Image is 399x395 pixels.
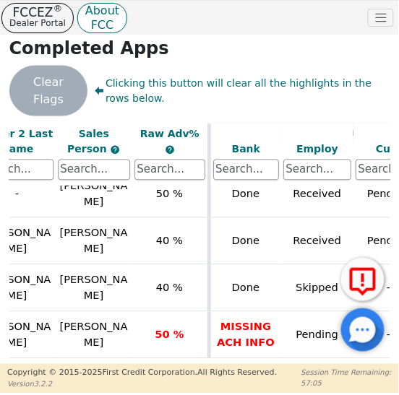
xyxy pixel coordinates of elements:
[9,38,169,58] strong: Completed Apps
[301,378,392,389] p: 57:05
[209,217,281,264] td: Done
[281,170,353,217] td: Received
[281,264,353,311] td: Skipped
[213,142,280,157] div: Bank
[60,227,128,255] span: [PERSON_NAME]
[301,368,392,378] p: Session Time Remaining:
[368,9,394,27] button: Toggle navigation
[60,321,128,349] span: [PERSON_NAME]
[77,3,127,33] button: AboutFCC
[281,217,353,264] td: Received
[134,159,205,181] input: Search...
[9,17,66,29] p: Dealer Portal
[341,258,385,301] button: Report Error to FCC
[85,7,119,14] p: About
[156,235,183,247] span: 40 %
[155,329,184,341] span: 50 %
[53,3,63,14] sup: ®
[7,368,277,380] p: Copyright © 2015- 2025 First Credit Corporation.
[283,142,351,157] div: Employ
[67,129,110,155] span: Sales Person
[209,311,281,358] td: MISSING ACH INFO
[197,368,277,378] span: All Rights Reserved.
[213,159,280,181] input: Search...
[60,180,128,208] span: [PERSON_NAME]
[95,76,390,106] span: Clicking this button will clear all the highlights in the rows below.
[156,188,183,200] span: 50 %
[60,274,128,302] span: [PERSON_NAME]
[7,379,277,390] p: Version 3.2.2
[58,159,130,181] input: Search...
[9,7,66,17] p: FCCEZ
[283,159,351,181] input: Search...
[156,282,183,294] span: 40 %
[209,170,281,217] td: Done
[85,22,119,29] p: FCC
[140,129,199,140] span: Raw Adv%
[209,264,281,311] td: Done
[281,311,353,358] td: Pending
[1,3,74,33] button: FCCEZ®Dealer Portal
